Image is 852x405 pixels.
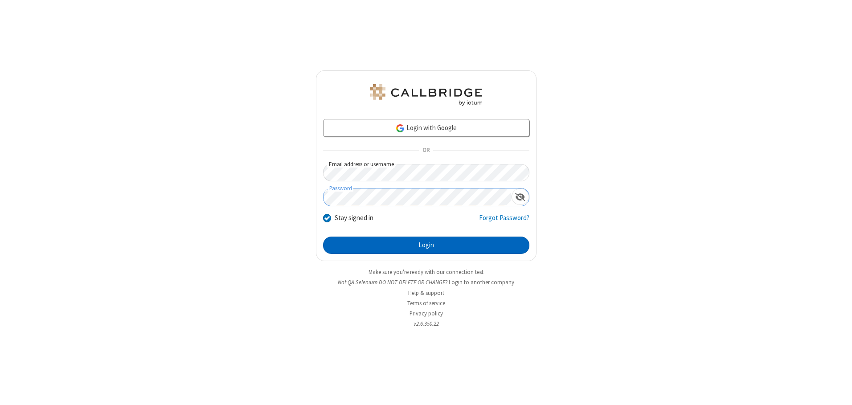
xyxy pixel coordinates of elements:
input: Email address or username [323,164,529,181]
span: OR [419,144,433,157]
button: Login [323,237,529,254]
img: google-icon.png [395,123,405,133]
a: Forgot Password? [479,213,529,230]
input: Password [324,188,512,206]
a: Terms of service [407,299,445,307]
li: Not QA Selenium DO NOT DELETE OR CHANGE? [316,278,537,286]
a: Login with Google [323,119,529,137]
button: Login to another company [449,278,514,286]
div: Show password [512,188,529,205]
a: Help & support [408,289,444,297]
a: Privacy policy [410,310,443,317]
a: Make sure you're ready with our connection test [369,268,483,276]
img: QA Selenium DO NOT DELETE OR CHANGE [368,84,484,106]
li: v2.6.350.22 [316,319,537,328]
label: Stay signed in [335,213,373,223]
